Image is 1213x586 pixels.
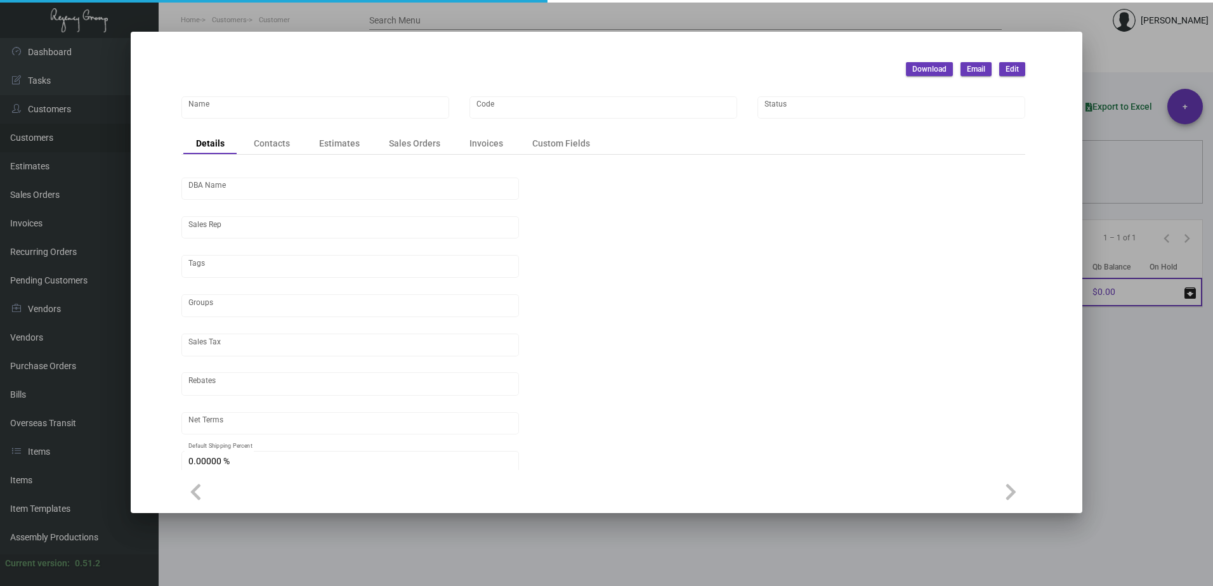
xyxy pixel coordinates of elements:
span: Email [967,64,985,75]
div: Current version: [5,557,70,570]
div: Details [196,137,225,150]
button: Edit [999,62,1025,76]
div: Invoices [469,137,503,150]
button: Email [961,62,992,76]
div: 0.51.2 [75,557,100,570]
div: Estimates [319,137,360,150]
span: Download [912,64,947,75]
div: Custom Fields [532,137,590,150]
button: Download [906,62,953,76]
div: Contacts [254,137,290,150]
div: Sales Orders [389,137,440,150]
span: Edit [1006,64,1019,75]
